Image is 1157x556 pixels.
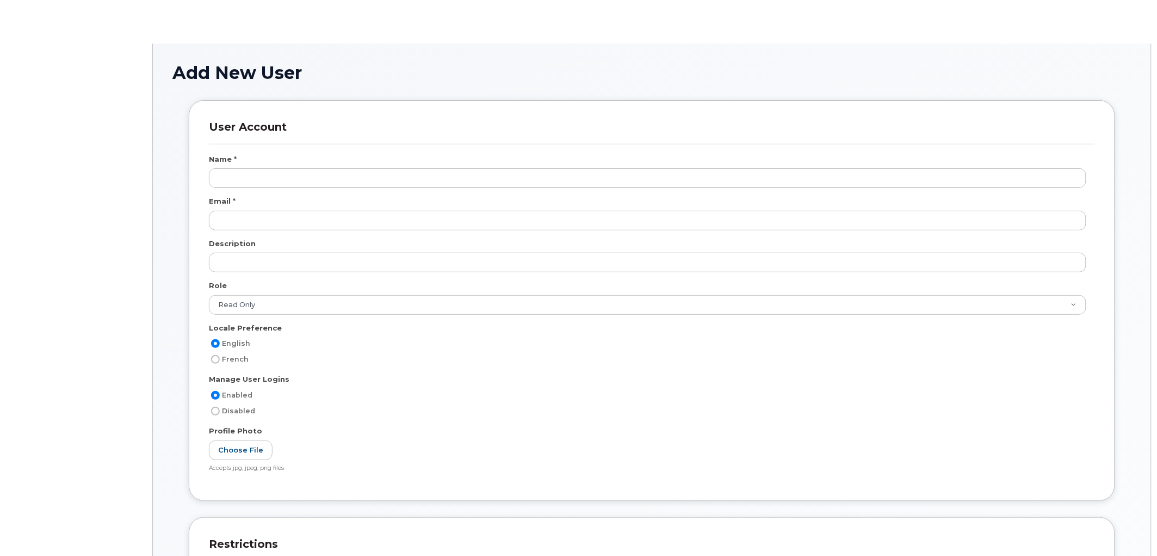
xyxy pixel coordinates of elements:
[209,405,255,418] label: Disabled
[211,407,220,416] input: Disabled
[211,355,220,364] input: French
[209,323,282,333] label: Locale Preference
[209,239,256,249] label: Description
[209,426,262,436] label: Profile Photo
[209,465,1086,473] div: Accepts jpg, jpeg, png files
[209,389,252,402] label: Enabled
[209,120,1095,144] h3: User Account
[209,154,237,164] label: Name *
[211,391,220,400] input: Enabled
[222,339,250,347] span: English
[211,339,220,348] input: English
[172,63,1131,82] h1: Add New User
[209,374,289,384] label: Manage User Logins
[209,196,236,206] label: Email *
[209,280,227,291] label: Role
[209,441,273,461] label: Choose File
[222,355,249,363] span: French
